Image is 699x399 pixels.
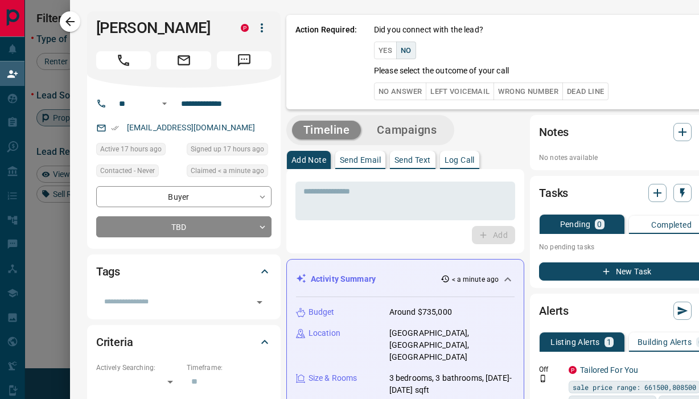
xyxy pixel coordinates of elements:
span: Active 17 hours ago [100,143,162,155]
p: Activity Summary [311,273,376,285]
h1: [PERSON_NAME] [96,19,224,37]
div: property.ca [241,24,249,32]
h2: Criteria [96,333,133,351]
div: Tags [96,258,272,285]
p: Pending [560,220,591,228]
p: Send Email [340,156,381,164]
p: Around $735,000 [389,306,452,318]
p: Location [309,327,340,339]
button: Open [252,294,268,310]
p: < a minute ago [452,274,499,285]
button: Open [158,97,171,110]
button: Campaigns [365,121,448,139]
p: Building Alerts [638,338,692,346]
button: Dead Line [562,83,608,100]
div: Activity Summary< a minute ago [296,269,515,290]
a: Tailored For You [580,365,638,375]
p: Action Required: [295,24,357,100]
svg: Push Notification Only [539,375,547,382]
button: No [396,42,416,59]
p: 1 [607,338,611,346]
h2: Notes [539,123,569,141]
div: Mon Aug 18 2025 [96,143,181,159]
h2: Tags [96,262,120,281]
span: Email [157,51,211,69]
div: TBD [96,216,272,237]
a: [EMAIL_ADDRESS][DOMAIN_NAME] [127,123,256,132]
p: Off [539,364,562,375]
p: 0 [597,220,602,228]
div: Criteria [96,328,272,356]
button: Yes [374,42,397,59]
p: Add Note [291,156,326,164]
span: Signed up 17 hours ago [191,143,264,155]
button: Wrong Number [494,83,562,100]
p: Send Text [394,156,431,164]
p: Completed [651,221,692,229]
h2: Tasks [539,184,568,202]
div: Mon Aug 18 2025 [187,143,272,159]
button: No Answer [374,83,426,100]
div: Tue Aug 19 2025 [187,164,272,180]
h2: Alerts [539,302,569,320]
span: Contacted - Never [100,165,155,176]
p: [GEOGRAPHIC_DATA], [GEOGRAPHIC_DATA], [GEOGRAPHIC_DATA] [389,327,515,363]
div: Buyer [96,186,272,207]
p: Actively Searching: [96,363,181,373]
p: Did you connect with the lead? [374,24,483,36]
p: Size & Rooms [309,372,357,384]
span: Call [96,51,151,69]
p: 3 bedrooms, 3 bathrooms, [DATE]-[DATE] sqft [389,372,515,396]
span: sale price range: 661500,808500 [573,381,696,393]
span: Claimed < a minute ago [191,165,264,176]
svg: Email Verified [111,124,119,132]
button: Timeline [292,121,361,139]
button: Left Voicemail [426,83,494,100]
div: property.ca [569,366,577,374]
p: Log Call [445,156,475,164]
span: Message [217,51,272,69]
p: Listing Alerts [550,338,600,346]
p: Please select the outcome of your call [374,65,509,77]
p: Budget [309,306,335,318]
p: Timeframe: [187,363,272,373]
